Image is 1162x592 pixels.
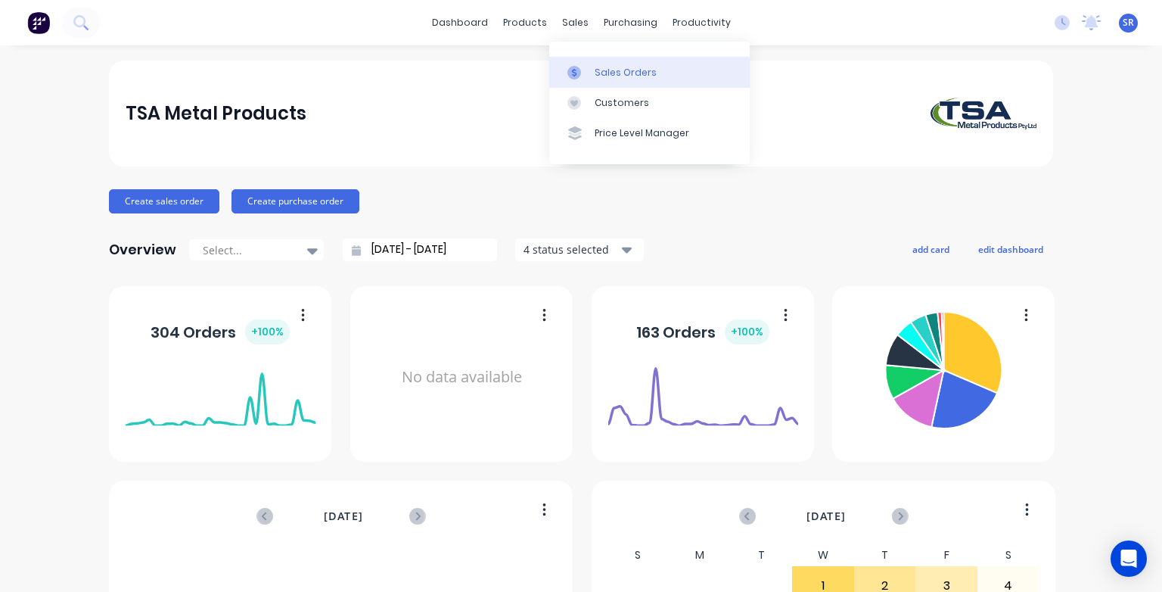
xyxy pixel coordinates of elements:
[126,98,306,129] div: TSA Metal Products
[549,88,750,118] a: Customers
[903,239,959,259] button: add card
[595,126,689,140] div: Price Level Manager
[524,241,619,257] div: 4 status selected
[915,544,977,566] div: F
[595,96,649,110] div: Customers
[931,98,1036,129] img: TSA Metal Products
[231,189,359,213] button: Create purchase order
[977,544,1039,566] div: S
[636,319,769,344] div: 163 Orders
[669,544,731,566] div: M
[555,11,596,34] div: sales
[549,118,750,148] a: Price Level Manager
[806,508,846,525] span: [DATE]
[1111,541,1147,577] div: Open Intercom Messenger
[725,319,769,344] div: + 100 %
[596,11,665,34] div: purchasing
[151,319,290,344] div: 304 Orders
[109,189,219,213] button: Create sales order
[245,319,290,344] div: + 100 %
[549,57,750,87] a: Sales Orders
[424,11,496,34] a: dashboard
[665,11,738,34] div: productivity
[109,235,176,265] div: Overview
[792,544,854,566] div: W
[607,544,670,566] div: S
[595,66,657,79] div: Sales Orders
[731,544,793,566] div: T
[515,238,644,261] button: 4 status selected
[854,544,916,566] div: T
[1123,16,1134,30] span: SR
[27,11,50,34] img: Factory
[324,508,363,525] span: [DATE]
[367,306,557,449] div: No data available
[496,11,555,34] div: products
[968,239,1053,259] button: edit dashboard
